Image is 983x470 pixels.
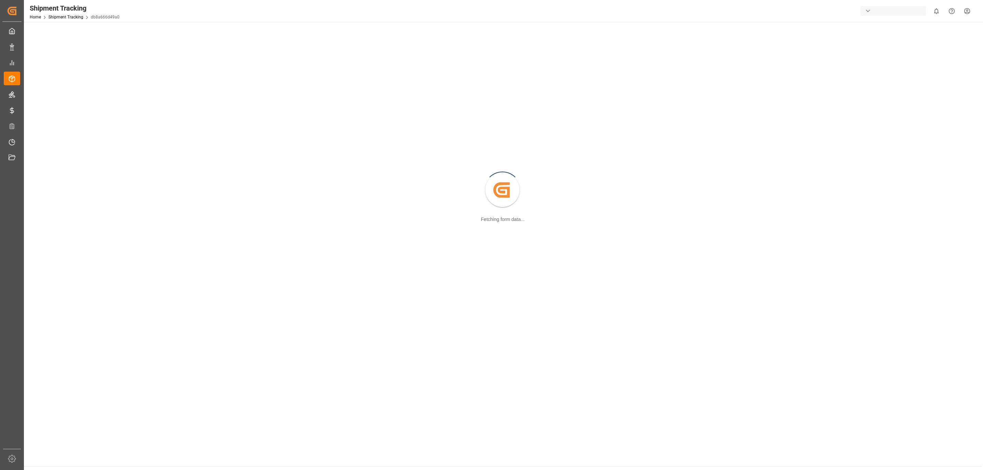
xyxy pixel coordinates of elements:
[481,216,525,223] div: Fetching form data...
[929,3,944,19] button: show 0 new notifications
[944,3,959,19] button: Help Center
[30,3,119,13] div: Shipment Tracking
[48,15,83,19] a: Shipment Tracking
[30,15,41,19] a: Home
